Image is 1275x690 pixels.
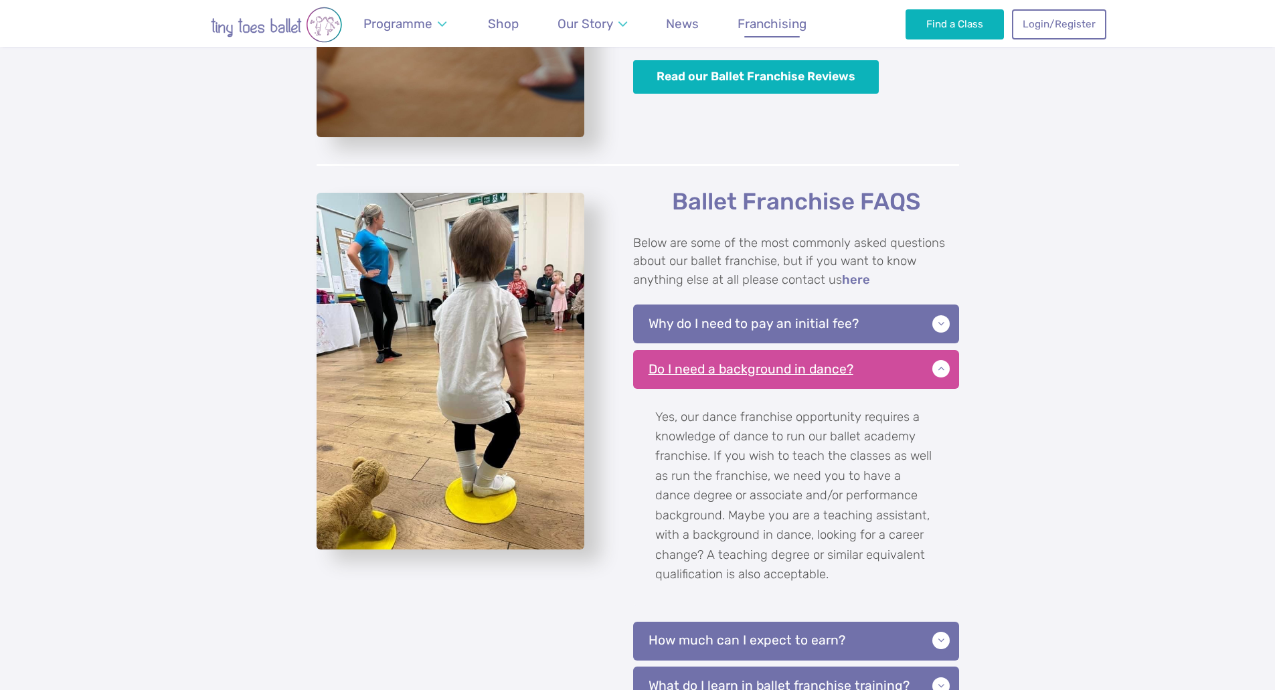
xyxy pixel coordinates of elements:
p: Yes, our dance franchise opportunity requires a knowledge of dance to run our ballet academy fran... [633,389,959,606]
a: Read our Ballet Franchise Reviews [633,60,879,94]
h2: Ballet Franchise FAQS [633,187,959,217]
a: Shop [482,8,525,39]
span: Our Story [558,16,613,31]
span: Shop [488,16,519,31]
a: Our Story [551,8,633,39]
p: Below are some of the most commonly asked questions about our ballet franchise, but if you want t... [633,234,959,290]
a: Programme [357,8,453,39]
span: Franchising [738,16,806,31]
img: tiny toes ballet [169,7,384,43]
p: Do I need a background in dance? [633,350,959,389]
a: Login/Register [1012,9,1106,39]
span: News [666,16,699,31]
a: here [842,274,870,287]
a: Franchising [732,8,813,39]
a: Find a Class [906,9,1004,39]
a: View full-size image [317,193,584,549]
span: Programme [363,16,432,31]
a: News [660,8,705,39]
p: How much can I expect to earn? [633,622,959,661]
p: Why do I need to pay an initial fee? [633,305,959,343]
